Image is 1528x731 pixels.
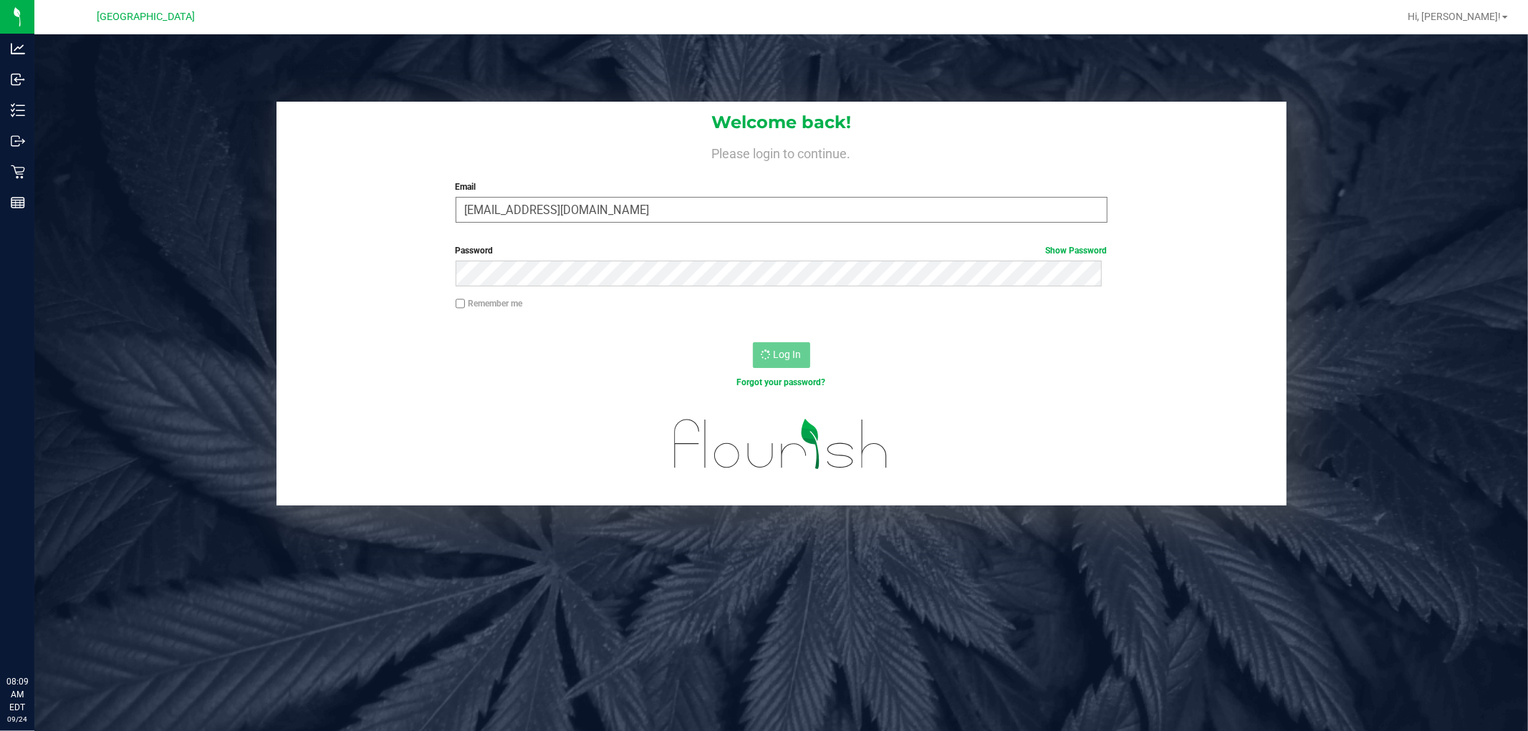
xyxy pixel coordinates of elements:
[1046,246,1107,256] a: Show Password
[753,342,810,368] button: Log In
[1408,11,1501,22] span: Hi, [PERSON_NAME]!
[11,103,25,117] inline-svg: Inventory
[456,246,494,256] span: Password
[277,143,1287,160] h4: Please login to continue.
[456,297,523,310] label: Remember me
[97,11,196,23] span: [GEOGRAPHIC_DATA]
[11,134,25,148] inline-svg: Outbound
[277,113,1287,132] h1: Welcome back!
[6,714,28,725] p: 09/24
[456,299,466,309] input: Remember me
[11,195,25,210] inline-svg: Reports
[456,180,1107,193] label: Email
[774,349,802,360] span: Log In
[11,165,25,179] inline-svg: Retail
[655,404,908,485] img: flourish_logo.svg
[737,377,826,387] a: Forgot your password?
[6,675,28,714] p: 08:09 AM EDT
[11,72,25,87] inline-svg: Inbound
[11,42,25,56] inline-svg: Analytics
